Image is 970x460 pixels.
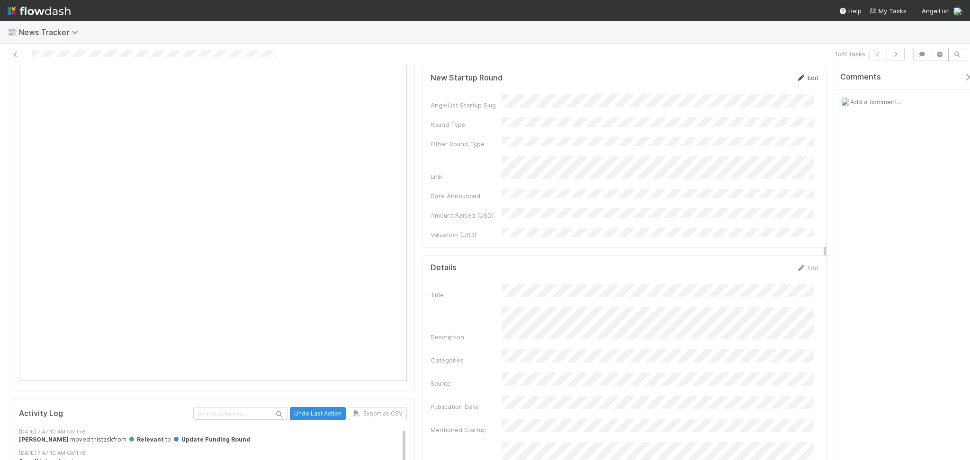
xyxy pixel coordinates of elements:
input: Search activities... [193,407,288,420]
h5: Details [431,263,457,273]
div: Publication Date [431,402,502,411]
div: Mentioned Startup [431,425,502,434]
a: My Tasks [869,6,907,16]
strong: [PERSON_NAME] [19,436,69,443]
div: [DATE] 7:47:10 AM GMT+8 [19,428,417,436]
a: Edit [796,264,818,272]
span: Update Funding Round [172,436,250,443]
button: Undo Last Action [290,407,346,420]
div: Valuation (USD) [431,230,502,239]
img: logo-inverted-e16ddd16eac7371096b0.svg [8,3,71,19]
h5: New Startup Round [431,73,503,83]
div: Date Announced [431,191,502,201]
h5: Activity Log [19,409,191,418]
div: Amount Raised (USD) [431,211,502,220]
div: Source [431,379,502,388]
div: Categories [431,355,502,365]
div: Title [431,290,502,300]
div: Link [431,172,502,181]
span: 1 of 4 tasks [835,49,865,59]
span: Add a comment... [850,98,901,106]
div: Description [431,332,502,342]
img: avatar_d8fc9ee4-bd1b-4062-a2a8-84feb2d97839.png [841,97,850,106]
div: AngelList Startup Slug [431,100,502,110]
div: Round Type [431,120,502,129]
div: [DATE] 7:47:10 AM GMT+8 [19,449,417,457]
span: Comments [840,72,881,82]
a: Edit [796,74,818,81]
div: Help [839,6,862,16]
span: 📰 [8,28,17,36]
span: News Tracker [19,27,83,37]
span: Relevant [128,436,164,443]
button: Export as CSV [348,407,407,420]
img: avatar_d8fc9ee4-bd1b-4062-a2a8-84feb2d97839.png [953,7,962,16]
div: Other Round Type [431,139,502,149]
span: AngelList [922,7,949,15]
div: moved this task from to [19,435,417,444]
span: My Tasks [869,7,907,15]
